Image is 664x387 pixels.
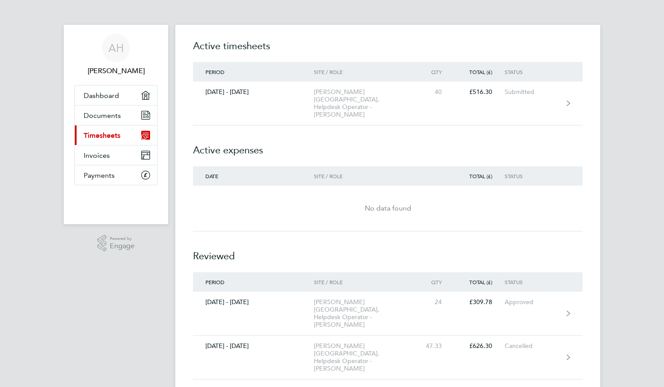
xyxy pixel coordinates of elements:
div: No data found [193,203,583,214]
a: AH[PERSON_NAME] [74,34,158,76]
a: Payments [75,165,157,185]
div: £516.30 [454,88,505,96]
div: Status [505,69,559,75]
img: fastbook-logo-retina.png [75,194,158,208]
div: Status [505,173,559,179]
a: Timesheets [75,125,157,145]
div: Site / Role [314,279,415,285]
span: Payments [84,171,115,180]
h2: Active expenses [193,125,583,166]
span: Powered by [110,235,135,242]
div: 40 [415,88,454,96]
div: Total (£) [454,279,505,285]
h2: Active timesheets [193,39,583,62]
div: Qty [415,69,454,75]
a: [DATE] - [DATE][PERSON_NAME][GEOGRAPHIC_DATA], Helpdesk Operator - [PERSON_NAME]24£309.78Approved [193,292,583,336]
div: [PERSON_NAME][GEOGRAPHIC_DATA], Helpdesk Operator - [PERSON_NAME] [314,88,415,118]
a: Dashboard [75,86,157,105]
span: Azeem Hussain [74,66,158,76]
a: Go to home page [74,194,158,208]
div: Site / Role [314,69,415,75]
span: Invoices [84,151,110,160]
span: AH [108,42,124,54]
div: [DATE] - [DATE] [193,298,314,306]
div: Date [193,173,314,179]
a: Invoices [75,145,157,165]
div: Approved [505,298,559,306]
div: Total (£) [454,69,505,75]
div: 24 [415,298,454,306]
span: Period [205,278,224,285]
div: Total (£) [454,173,505,179]
div: [DATE] - [DATE] [193,88,314,96]
div: Cancelled [505,342,559,350]
a: Powered byEngage [97,235,135,252]
span: Period [205,68,224,75]
div: £309.78 [454,298,505,306]
div: 47.33 [415,342,454,350]
div: [DATE] - [DATE] [193,342,314,350]
div: [PERSON_NAME][GEOGRAPHIC_DATA], Helpdesk Operator - [PERSON_NAME] [314,342,415,372]
span: Dashboard [84,91,119,100]
div: Status [505,279,559,285]
nav: Main navigation [64,25,168,224]
h2: Reviewed [193,231,583,272]
div: [PERSON_NAME][GEOGRAPHIC_DATA], Helpdesk Operator - [PERSON_NAME] [314,298,415,328]
a: [DATE] - [DATE][PERSON_NAME][GEOGRAPHIC_DATA], Helpdesk Operator - [PERSON_NAME]40£516.30Submitted [193,82,583,125]
div: Submitted [505,88,559,96]
span: Engage [110,242,135,250]
div: Qty [415,279,454,285]
a: [DATE] - [DATE][PERSON_NAME][GEOGRAPHIC_DATA], Helpdesk Operator - [PERSON_NAME]47.33£626.30Cance... [193,336,583,379]
span: Documents [84,111,121,120]
div: Site / Role [314,173,415,179]
div: £626.30 [454,342,505,350]
span: Timesheets [84,131,120,140]
a: Documents [75,106,157,125]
